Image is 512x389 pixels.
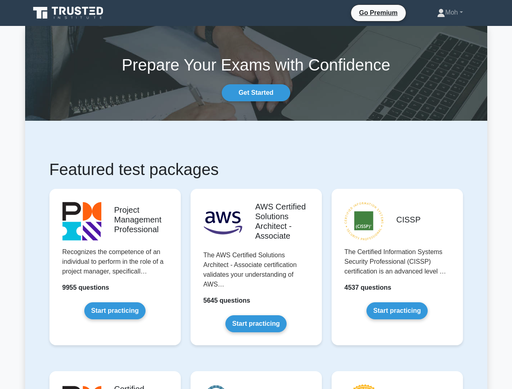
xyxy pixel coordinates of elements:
a: Start practicing [84,302,146,319]
h1: Featured test packages [49,160,463,179]
a: Moh [418,4,482,21]
h1: Prepare Your Exams with Confidence [25,55,487,75]
a: Go Premium [354,8,403,18]
a: Start practicing [225,315,287,332]
a: Start practicing [366,302,428,319]
a: Get Started [222,84,290,101]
